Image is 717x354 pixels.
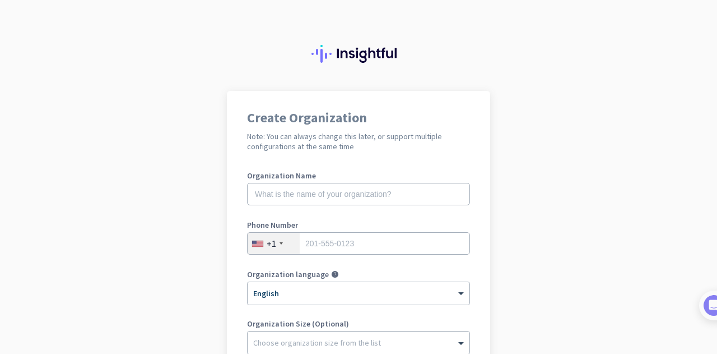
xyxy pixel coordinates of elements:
[247,221,470,229] label: Phone Number
[247,172,470,180] label: Organization Name
[247,183,470,205] input: What is the name of your organization?
[247,270,329,278] label: Organization language
[247,131,470,151] h2: Note: You can always change this later, or support multiple configurations at the same time
[331,270,339,278] i: help
[247,320,470,328] label: Organization Size (Optional)
[267,238,276,249] div: +1
[247,111,470,125] h1: Create Organization
[247,232,470,255] input: 201-555-0123
[311,45,406,63] img: Insightful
